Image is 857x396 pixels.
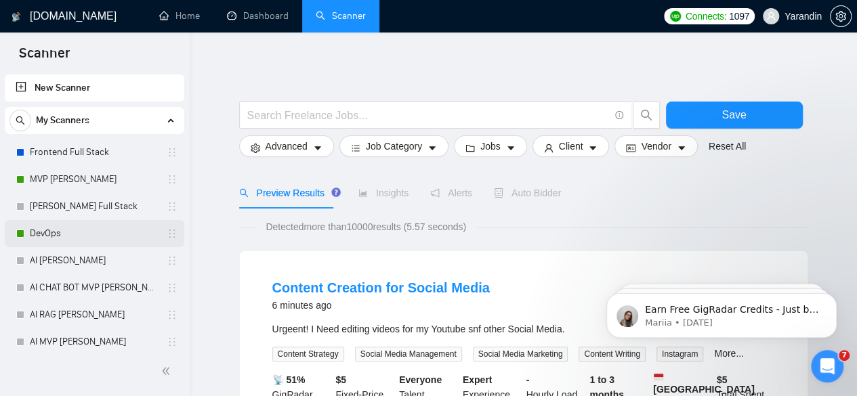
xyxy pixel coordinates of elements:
span: Content Strategy [272,347,344,361]
span: Alerts [430,188,472,198]
img: logo [12,6,21,28]
span: caret-down [677,143,686,153]
a: Content Creation for Social Media [272,280,490,295]
span: double-left [161,364,175,378]
span: holder [167,309,177,320]
button: search [9,110,31,131]
iframe: Intercom notifications message [586,265,857,359]
span: holder [167,174,177,185]
a: Frontend Full Stack [30,139,159,166]
button: barsJob Categorycaret-down [339,135,448,157]
span: Connects: [686,9,726,24]
span: notification [430,188,440,198]
span: 7 [839,350,850,361]
a: dashboardDashboard [227,10,289,22]
span: search [10,116,30,125]
button: search [633,102,660,129]
a: New Scanner [16,74,173,102]
span: idcard [626,143,635,153]
span: holder [167,147,177,158]
li: New Scanner [5,74,184,102]
button: folderJobscaret-down [454,135,527,157]
button: idcardVendorcaret-down [614,135,697,157]
span: Social Media Marketing [473,347,568,361]
div: Tooltip anchor [330,186,342,198]
span: caret-down [506,143,516,153]
span: user [766,12,776,21]
div: 6 minutes ago [272,297,490,313]
span: robot [494,188,503,198]
span: setting [251,143,260,153]
a: [PERSON_NAME] Full Stack [30,193,159,220]
a: AI CHAT BOT MVP [PERSON_NAME] [30,274,159,301]
span: Preview Results [239,188,337,198]
span: caret-down [427,143,437,153]
b: 📡 51% [272,374,306,385]
a: searchScanner [316,10,366,22]
b: Everyone [399,374,442,385]
span: holder [167,228,177,239]
a: MVP [PERSON_NAME] [30,166,159,193]
b: - [526,374,530,385]
span: search [239,188,249,198]
button: Save [666,102,803,129]
span: Advanced [266,139,308,154]
b: $ 5 [335,374,346,385]
span: folder [465,143,475,153]
button: settingAdvancedcaret-down [239,135,334,157]
button: userClientcaret-down [532,135,610,157]
img: upwork-logo.png [670,11,681,22]
span: Client [559,139,583,154]
span: holder [167,201,177,212]
span: Vendor [641,139,671,154]
span: Scanner [8,43,81,72]
span: user [544,143,553,153]
iframe: Intercom live chat [811,350,843,382]
b: [GEOGRAPHIC_DATA] [653,372,755,395]
span: caret-down [588,143,598,153]
span: Jobs [480,139,501,154]
a: DevOps [30,220,159,247]
span: search [633,109,659,121]
div: Urgeent! I Need editing videos for my Youtube snf other Social Media. [272,322,775,336]
button: setting [830,5,852,27]
span: caret-down [313,143,322,153]
a: homeHome [159,10,200,22]
a: Reset All [709,139,746,154]
span: area-chart [358,188,368,198]
span: Detected more than 10000 results (5.57 seconds) [256,219,476,234]
b: Expert [463,374,493,385]
a: AI [PERSON_NAME] [30,247,159,274]
span: info-circle [615,111,624,120]
b: $ 5 [717,374,728,385]
span: Job Category [366,139,422,154]
span: My Scanners [36,107,89,134]
span: Save [722,106,746,123]
a: setting [830,11,852,22]
a: AI RAG [PERSON_NAME] [30,301,159,328]
img: 🇮🇩 [654,372,663,382]
span: Auto Bidder [494,188,561,198]
span: Content Writing [579,347,645,361]
input: Search Freelance Jobs... [247,107,609,124]
span: Social Media Management [355,347,462,361]
a: AI MVP [PERSON_NAME] [30,328,159,355]
span: Insights [358,188,409,198]
span: bars [351,143,360,153]
span: holder [167,282,177,293]
span: holder [167,336,177,347]
span: holder [167,255,177,266]
span: 1097 [729,9,749,24]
